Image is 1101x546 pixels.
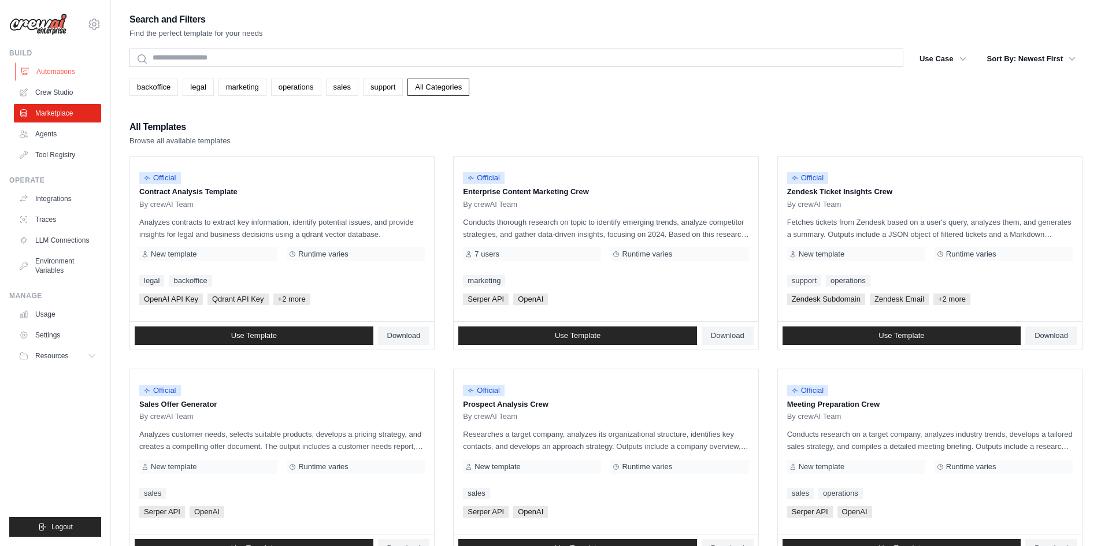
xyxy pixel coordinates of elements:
span: Serper API [787,506,833,518]
a: operations [271,79,321,96]
a: Tool Registry [14,146,101,164]
span: Qdrant API Key [207,294,269,305]
span: By crewAI Team [463,412,517,421]
span: New template [799,250,844,259]
span: Serper API [463,294,509,305]
span: Official [787,385,829,396]
span: Logout [51,522,73,532]
span: By crewAI Team [787,200,841,209]
a: Automations [15,62,102,81]
span: Download [1035,331,1068,340]
img: Logo [9,13,67,35]
span: Runtime varies [946,462,996,471]
a: backoffice [129,79,178,96]
a: Environment Variables [14,252,101,280]
span: +2 more [273,294,310,305]
span: By crewAI Team [787,412,841,421]
a: Download [378,326,430,345]
p: Conducts research on a target company, analyzes industry trends, develops a tailored sales strate... [787,428,1073,452]
span: Use Template [555,331,600,340]
a: Use Template [783,326,1021,345]
p: Zendesk Ticket Insights Crew [787,186,1073,198]
span: New template [474,462,520,471]
span: Zendesk Email [870,294,929,305]
a: backoffice [169,275,212,287]
a: operations [818,488,863,499]
span: OpenAI API Key [139,294,203,305]
p: Meeting Preparation Crew [787,399,1073,410]
button: Use Case [913,49,973,69]
div: Manage [9,291,101,300]
a: Use Template [135,326,373,345]
a: sales [787,488,814,499]
a: Agents [14,125,101,143]
span: Runtime varies [946,250,996,259]
span: Serper API [463,506,509,518]
a: LLM Connections [14,231,101,250]
span: Resources [35,351,68,361]
span: OpenAI [513,506,548,518]
p: Conducts thorough research on topic to identify emerging trends, analyze competitor strategies, a... [463,216,748,240]
span: OpenAI [837,506,872,518]
a: Crew Studio [14,83,101,102]
span: Official [787,172,829,184]
h2: All Templates [129,119,231,135]
span: Official [139,385,181,396]
a: Use Template [458,326,697,345]
a: sales [139,488,166,499]
span: Use Template [878,331,924,340]
a: support [363,79,403,96]
p: Analyzes contracts to extract key information, identify potential issues, and provide insights fo... [139,216,425,240]
span: By crewAI Team [463,200,517,209]
span: Official [139,172,181,184]
a: Usage [14,305,101,324]
div: Build [9,49,101,58]
span: Zendesk Subdomain [787,294,865,305]
button: Logout [9,517,101,537]
a: support [787,275,821,287]
a: marketing [218,79,266,96]
p: Researches a target company, analyzes its organizational structure, identifies key contacts, and ... [463,428,748,452]
span: Runtime varies [622,250,672,259]
span: Serper API [139,506,185,518]
span: Runtime varies [622,462,672,471]
span: Official [463,172,505,184]
a: Download [702,326,754,345]
a: operations [826,275,870,287]
p: Sales Offer Generator [139,399,425,410]
p: Analyzes customer needs, selects suitable products, develops a pricing strategy, and creates a co... [139,428,425,452]
span: Download [711,331,744,340]
span: Runtime varies [298,462,349,471]
span: OpenAI [190,506,224,518]
span: Download [387,331,421,340]
p: Fetches tickets from Zendesk based on a user's query, analyzes them, and generates a summary. Out... [787,216,1073,240]
span: Use Template [231,331,277,340]
a: legal [183,79,213,96]
span: Official [463,385,505,396]
span: New template [151,250,197,259]
span: By crewAI Team [139,200,194,209]
a: Integrations [14,190,101,208]
a: marketing [463,275,505,287]
span: OpenAI [513,294,548,305]
p: Browse all available templates [129,135,231,147]
a: Download [1025,326,1077,345]
a: All Categories [407,79,469,96]
a: Settings [14,326,101,344]
a: Marketplace [14,104,101,122]
a: legal [139,275,164,287]
p: Enterprise Content Marketing Crew [463,186,748,198]
a: Traces [14,210,101,229]
p: Prospect Analysis Crew [463,399,748,410]
button: Sort By: Newest First [980,49,1083,69]
span: +2 more [933,294,970,305]
p: Contract Analysis Template [139,186,425,198]
span: 7 users [474,250,499,259]
a: sales [463,488,490,499]
a: sales [326,79,358,96]
span: New template [799,462,844,471]
span: New template [151,462,197,471]
p: Find the perfect template for your needs [129,28,263,39]
button: Resources [14,347,101,365]
span: Runtime varies [298,250,349,259]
